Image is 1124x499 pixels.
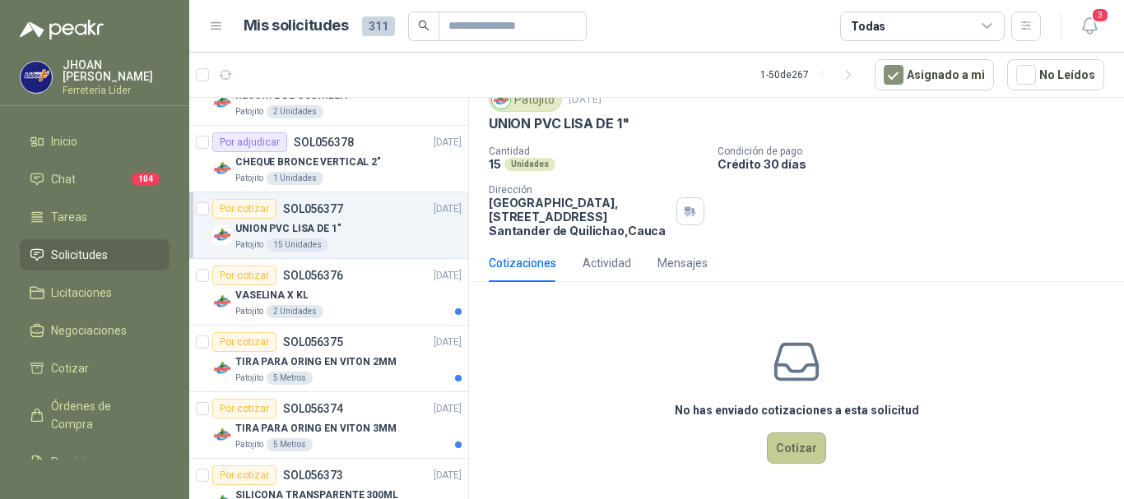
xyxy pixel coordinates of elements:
[212,225,232,245] img: Company Logo
[492,90,510,109] img: Company Logo
[235,172,263,185] p: Patojito
[235,105,263,118] p: Patojito
[235,221,341,237] p: UNION PVC LISA DE 1"
[212,266,276,285] div: Por cotizar
[20,126,170,157] a: Inicio
[434,401,462,417] p: [DATE]
[235,438,263,451] p: Patojito
[51,321,127,340] span: Negociaciones
[267,105,323,118] div: 2 Unidades
[267,305,323,318] div: 2 Unidades
[235,305,263,318] p: Patojito
[283,469,343,481] p: SOL056373
[189,259,468,326] a: Por cotizarSOL056376[DATE] Company LogoVASELINA X KLPatojito2 Unidades
[235,354,397,370] p: TIRA PARA ORING EN VITON 2MM
[212,399,276,418] div: Por cotizar
[434,135,462,150] p: [DATE]
[851,17,885,35] div: Todas
[189,192,468,259] a: Por cotizarSOL056377[DATE] Company LogoUNION PVC LISA DE 1"Patojito15 Unidades
[20,390,170,440] a: Órdenes de Compra
[489,254,556,272] div: Cotizaciones
[1075,12,1104,41] button: 3
[489,146,704,157] p: Cantidad
[212,465,276,485] div: Por cotizar
[569,92,601,108] p: [DATE]
[583,254,631,272] div: Actividad
[20,446,170,478] a: Remisiones
[189,392,468,459] a: Por cotizarSOL056374[DATE] Company LogoTIRA PARA ORING EN VITON 3MMPatojito5 Metros
[1091,7,1109,23] span: 3
[212,92,232,112] img: Company Logo
[718,157,1117,171] p: Crédito 30 días
[51,397,154,433] span: Órdenes de Compra
[294,136,354,148] p: SOL056378
[212,425,232,445] img: Company Logo
[283,403,343,414] p: SOL056374
[875,59,994,90] button: Asignado a mi
[51,453,112,471] span: Remisiones
[20,239,170,270] a: Solicitudes
[20,20,104,39] img: Logo peakr
[767,432,826,464] button: Cotizar
[489,184,670,196] p: Dirección
[51,208,87,226] span: Tareas
[235,155,381,170] p: CHEQUE BRONCE VERTICAL 2"
[489,115,629,132] p: UNION PVC LISA DE 1"
[189,126,468,192] a: Por adjudicarSOL056378[DATE] Company LogoCHEQUE BRONCE VERTICAL 2"Patojito1 Unidades
[434,468,462,483] p: [DATE]
[20,353,170,384] a: Cotizar
[212,358,232,378] img: Company Logo
[20,277,170,308] a: Licitaciones
[235,288,308,303] p: VASELINA X KL
[51,170,76,188] span: Chat
[267,172,323,185] div: 1 Unidades
[51,132,77,150] span: Inicio
[489,157,501,171] p: 15
[283,336,343,348] p: SOL056375
[63,85,170,95] p: Ferretería Líder
[283,270,343,281] p: SOL056376
[235,372,263,385] p: Patojito
[504,158,555,171] div: Unidades
[212,292,232,312] img: Company Logo
[235,238,263,252] p: Patojito
[212,132,287,152] div: Por adjudicar
[20,164,170,195] a: Chat104
[244,14,349,38] h1: Mis solicitudes
[21,62,52,93] img: Company Logo
[675,401,919,419] h3: No has enviado cotizaciones a esta solicitud
[267,372,313,385] div: 5 Metros
[267,438,313,451] div: 5 Metros
[51,284,112,302] span: Licitaciones
[20,201,170,233] a: Tareas
[132,173,160,186] span: 104
[434,335,462,350] p: [DATE]
[760,62,862,88] div: 1 - 50 de 267
[489,196,670,238] p: [GEOGRAPHIC_DATA], [STREET_ADDRESS] Santander de Quilichao , Cauca
[212,199,276,219] div: Por cotizar
[489,87,562,112] div: Patojito
[212,332,276,352] div: Por cotizar
[267,238,328,252] div: 15 Unidades
[434,268,462,284] p: [DATE]
[657,254,708,272] div: Mensajes
[51,359,89,377] span: Cotizar
[718,146,1117,157] p: Condición de pago
[362,16,395,36] span: 311
[212,159,232,178] img: Company Logo
[283,203,343,215] p: SOL056377
[235,421,397,437] p: TIRA PARA ORING EN VITON 3MM
[63,59,170,82] p: JHOAN [PERSON_NAME]
[418,20,430,31] span: search
[20,315,170,346] a: Negociaciones
[1007,59,1104,90] button: No Leídos
[51,246,108,264] span: Solicitudes
[189,326,468,392] a: Por cotizarSOL056375[DATE] Company LogoTIRA PARA ORING EN VITON 2MMPatojito5 Metros
[434,201,462,217] p: [DATE]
